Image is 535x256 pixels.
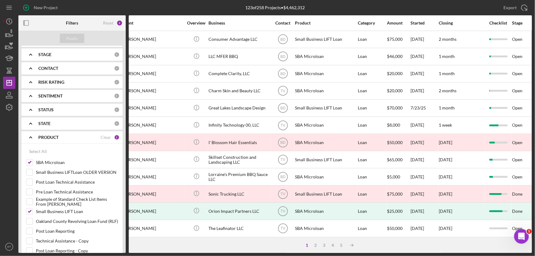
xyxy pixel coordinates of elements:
div: Small Business LIFT Loan [295,100,356,116]
label: Oakland County Revolving Loan Fund (RLF) [36,218,118,224]
div: Skillset Construction and Landscaping LLC [208,151,270,168]
div: Business [208,21,270,25]
time: 1 month [439,54,455,59]
div: [DATE] [411,169,438,185]
div: Product [295,21,356,25]
text: BD [280,106,285,110]
div: Loan [358,151,386,168]
div: [DATE] [411,220,438,237]
text: TV [281,209,285,214]
div: $50,000 [387,134,410,151]
div: [DATE] [411,117,438,133]
div: [PERSON_NAME] [122,238,183,254]
div: [PERSON_NAME] [122,220,183,237]
div: SBA Microloan [295,238,356,254]
div: 0 [114,66,120,71]
text: TV [281,227,285,231]
b: Filters [66,21,78,25]
button: New Project [18,2,64,14]
label: Post Loan Technical Assistance [36,179,118,185]
div: Great Lakes Landscape Design [208,100,270,116]
div: 0 [114,79,120,85]
div: SBA Microloan [295,83,356,99]
text: BD [280,55,285,59]
button: BT [3,241,15,253]
label: Post Loan Reporting [36,228,118,234]
button: Apply [60,34,84,43]
button: Export [497,2,532,14]
div: Loan [358,48,386,65]
div: [DATE] [411,151,438,168]
b: STATUS [38,107,54,112]
b: STATE [38,121,51,126]
div: Lorraine's Premium BBQ Sauce LLC [208,169,270,185]
div: $5,000 [387,169,410,185]
time: [DATE] [439,140,452,145]
label: Post Loan Reporting - Copy [36,248,118,254]
text: TV [281,123,285,128]
div: Started [411,21,438,25]
div: 2 [114,135,120,140]
div: 0 [114,107,120,113]
div: Loan [358,203,386,219]
div: [DATE] [439,209,452,214]
div: Contact [271,21,294,25]
div: $8,000 [387,117,410,133]
text: TV [281,192,285,196]
div: 3 [320,243,329,248]
label: SBA Microloan [36,159,118,166]
label: Small Business LIFTLoan OLDER VERSION [36,169,118,175]
div: [DATE] [411,134,438,151]
div: [PERSON_NAME] [122,48,183,65]
div: SBA Microloan [295,220,356,237]
div: Overview [185,21,208,25]
div: 0 [114,52,120,57]
div: LLC MFER BBQ [208,48,270,65]
label: Technical Assistance - Copy [36,238,118,244]
div: $50,000 [387,220,410,237]
div: $20,000 [387,66,410,82]
div: [DATE] [411,83,438,99]
div: $75,000 [387,186,410,202]
b: SENTIMENT [38,94,63,98]
div: $10,000 [387,238,410,254]
div: Consumer Advantage LLC [208,31,270,48]
time: 2 months [439,88,457,93]
div: [PERSON_NAME] [122,117,183,133]
div: 0 [114,121,120,126]
div: Complete Clarity, LLC [208,66,270,82]
div: [DATE] [411,238,438,254]
span: 1 [527,229,532,234]
div: [PERSON_NAME] [122,66,183,82]
b: CONTACT [38,66,58,71]
div: Sunshine Gutters Inc. [208,238,270,254]
div: Small Business LIFT Loan [295,31,356,48]
div: [PERSON_NAME] [122,151,183,168]
div: 2 [311,243,320,248]
div: I' Blossom Hair Essentials [208,134,270,151]
time: [DATE] [439,226,452,231]
div: SBA Microloan [295,117,356,133]
div: SBA Microloan [295,48,356,65]
div: Infinity Technology 00, LLC [208,117,270,133]
div: Charm Skin and Beauty LLC [208,83,270,99]
label: Small Business LIFT Loan [36,208,118,215]
div: Clear [101,135,111,140]
div: $70,000 [387,100,410,116]
time: 1 month [439,71,455,76]
div: [DATE] [411,48,438,65]
div: Amount [387,21,410,25]
div: Loan [358,117,386,133]
div: Closing [439,21,485,25]
div: 123 of 258 Projects • $4,462,312 [245,5,305,10]
div: 3 [117,20,123,26]
div: Export [503,2,517,14]
time: [DATE] [439,191,452,197]
div: [PERSON_NAME] [122,83,183,99]
div: $20,000 [387,83,410,99]
time: 1 week [439,122,452,128]
text: BD [280,72,285,76]
div: Loan [358,169,386,185]
div: [PERSON_NAME] [122,203,183,219]
time: 2 months [439,36,457,42]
